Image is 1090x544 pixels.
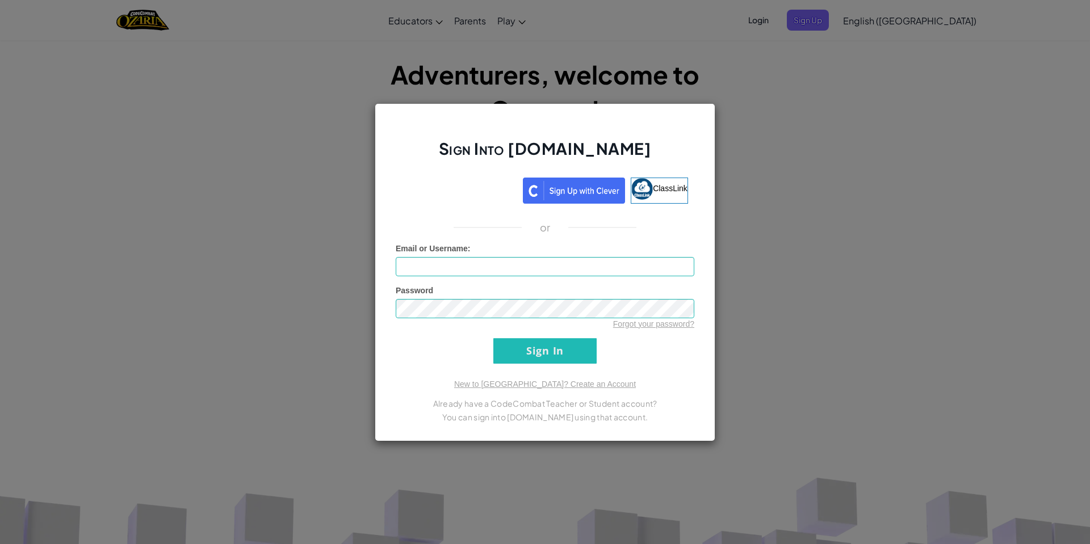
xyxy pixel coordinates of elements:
[631,178,653,200] img: classlink-logo-small.png
[613,319,694,328] a: Forgot your password?
[396,410,694,424] p: You can sign into [DOMAIN_NAME] using that account.
[653,183,687,192] span: ClassLink
[396,138,694,171] h2: Sign Into [DOMAIN_NAME]
[540,221,551,234] p: or
[396,286,433,295] span: Password
[396,243,471,254] label: :
[454,379,636,389] a: New to [GEOGRAPHIC_DATA]? Create an Account
[523,178,625,204] img: clever_sso_button@2x.png
[493,338,597,364] input: Sign In
[396,397,694,410] p: Already have a CodeCombat Teacher or Student account?
[396,176,523,201] iframe: Sign in with Google Button
[396,244,468,253] span: Email or Username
